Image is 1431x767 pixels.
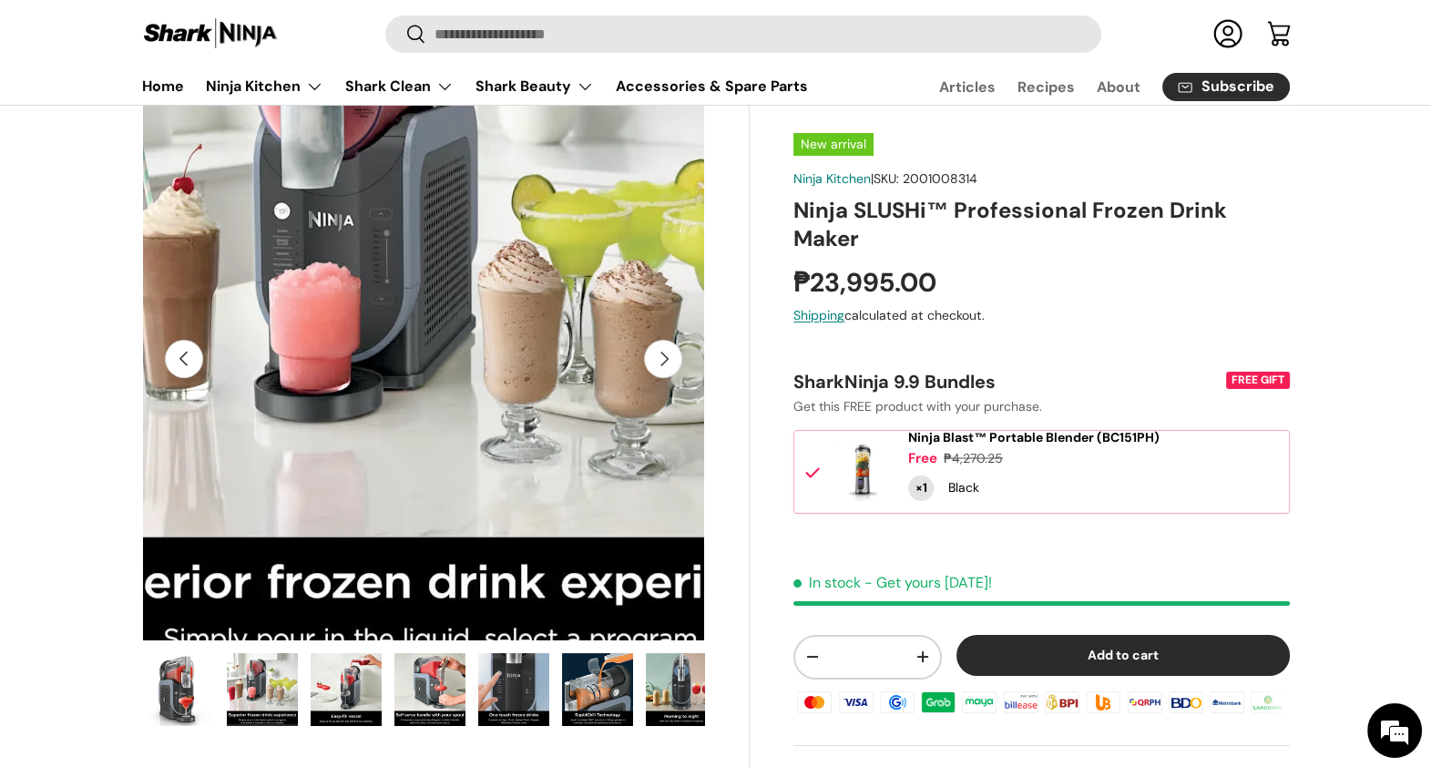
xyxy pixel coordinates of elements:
nav: Primary [142,68,808,105]
div: calculated at checkout. [793,307,1289,326]
a: Ninja Kitchen [793,170,871,187]
img: gcash [877,689,917,716]
p: - Get yours [DATE]! [864,573,992,592]
span: | [871,170,977,187]
div: Black [948,478,979,497]
div: Quantity [908,476,934,501]
img: bpi [1042,689,1082,716]
span: Subscribe [1201,80,1274,95]
media-gallery: Gallery Viewer [142,77,706,732]
img: maya [959,689,999,716]
a: About [1097,69,1140,105]
span: In stock [793,573,861,592]
a: Shipping [793,308,844,324]
h1: Ninja SLUSHi™ Professional Frozen Drink Maker [793,196,1289,252]
div: FREE GIFT [1228,372,1288,388]
img: Ninja SLUSHi™ Professional Frozen Drink Maker [562,653,633,726]
img: Ninja SLUSHi™ Professional Frozen Drink Maker [478,653,549,726]
span: Get this FREE product with your purchase. [793,398,1042,414]
img: Ninja SLUSHi™ Professional Frozen Drink Maker [394,653,465,726]
img: visa [835,689,875,716]
img: Ninja SLUSHi™ Professional Frozen Drink Maker [646,653,717,726]
summary: Ninja Kitchen [195,68,334,105]
a: Subscribe [1162,73,1290,101]
a: Articles [939,69,996,105]
strong: ₱23,995.00 [793,265,941,300]
img: ubp [1083,689,1123,716]
img: Shark Ninja Philippines [142,16,279,52]
nav: Secondary [895,68,1290,105]
a: Ninja Blast™ Portable Blender (BC151PH) [908,430,1160,445]
a: Home [142,68,184,104]
img: qrph [1124,689,1164,716]
img: Ninja SLUSHi™ Professional Frozen Drink Maker [311,653,382,726]
div: SharkNinja 9.9 Bundles [793,370,1221,394]
div: Free [908,449,937,468]
img: Ninja SLUSHi™ Professional Frozen Drink Maker [227,653,298,726]
img: metrobank [1207,689,1247,716]
img: bdo [1166,689,1206,716]
div: ₱4,270.25 [944,449,1003,468]
a: Recipes [1017,69,1075,105]
span: New arrival [793,133,874,156]
img: Ninja SLUSHi™ Professional Frozen Drink Maker [143,653,214,726]
a: Accessories & Spare Parts [616,68,808,104]
span: Ninja Blast™ Portable Blender (BC151PH) [908,429,1160,445]
img: master [794,689,834,716]
img: landbank [1248,689,1288,716]
img: grabpay [918,689,958,716]
summary: Shark Beauty [465,68,605,105]
span: 2001008314 [903,170,977,187]
button: Add to cart [956,635,1290,676]
summary: Shark Clean [334,68,465,105]
span: SKU: [874,170,899,187]
img: billease [1001,689,1041,716]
